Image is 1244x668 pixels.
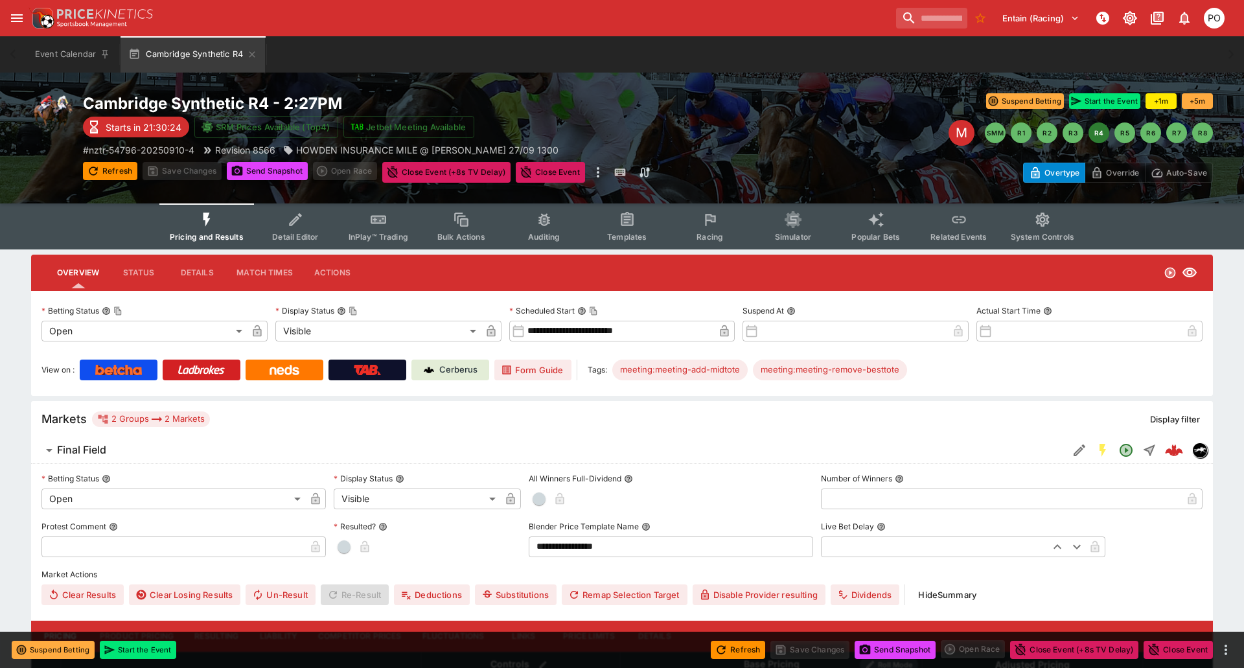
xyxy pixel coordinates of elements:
[57,21,127,27] img: Sportsbook Management
[1146,6,1169,30] button: Documentation
[1200,4,1228,32] button: Philip OConnor
[89,621,184,652] button: Product Pricing
[1165,441,1183,459] div: ce4f3025-5e5a-49fb-a1e3-763704f95b2e
[753,360,907,380] div: Betting Target: cerberus
[102,474,111,483] button: Betting Status
[303,257,362,288] button: Actions
[41,305,99,316] p: Betting Status
[178,365,225,375] img: Ladbrokes
[41,411,87,426] h5: Markets
[41,489,305,509] div: Open
[1218,642,1234,658] button: more
[697,232,723,242] span: Racing
[382,162,511,183] button: Close Event (+8s TV Delay)
[170,232,244,242] span: Pricing and Results
[102,306,111,316] button: Betting StatusCopy To Clipboard
[1011,122,1031,143] button: R1
[787,306,796,316] button: Suspend At
[159,203,1085,249] div: Event type filters
[831,584,899,605] button: Dividends
[895,474,904,483] button: Number of Winners
[1118,443,1134,458] svg: Open
[47,257,109,288] button: Overview
[1043,306,1052,316] button: Actual Start Time
[851,232,900,242] span: Popular Bets
[395,474,404,483] button: Display Status
[612,363,748,376] span: meeting:meeting-add-midtote
[97,411,205,427] div: 2 Groups 2 Markets
[949,120,974,146] div: Edit Meeting
[41,360,75,380] label: View on :
[113,306,122,316] button: Copy To Clipboard
[41,473,99,484] p: Betting Status
[41,521,106,532] p: Protest Comment
[1182,93,1213,109] button: +5m
[270,365,299,375] img: Neds
[641,522,651,531] button: Blender Price Template Name
[976,305,1041,316] p: Actual Start Time
[509,305,575,316] p: Scheduled Start
[1114,122,1135,143] button: R5
[1106,166,1139,179] p: Override
[394,584,470,605] button: Deductions
[272,232,318,242] span: Detail Editor
[41,321,247,341] div: Open
[711,641,765,659] button: Refresh
[529,473,621,484] p: All Winners Full-Dividend
[1063,122,1083,143] button: R3
[1023,163,1085,183] button: Overtype
[985,122,1213,143] nav: pagination navigation
[439,363,478,376] p: Cerberus
[612,360,748,380] div: Betting Target: cerberus
[775,232,811,242] span: Simulator
[743,305,784,316] p: Suspend At
[83,93,648,113] h2: Copy To Clipboard
[970,8,991,29] button: No Bookmarks
[1085,163,1145,183] button: Override
[334,489,500,509] div: Visible
[83,143,194,157] p: Copy To Clipboard
[588,360,607,380] label: Tags:
[529,521,639,532] p: Blender Price Template Name
[1138,439,1161,462] button: Straight
[1166,166,1207,179] p: Auto-Save
[308,621,412,652] button: Competitor Prices
[475,584,557,605] button: Substitutions
[1142,409,1208,430] button: Display filter
[896,8,967,29] input: search
[31,437,1068,463] button: Final Field
[589,306,598,316] button: Copy To Clipboard
[1145,163,1213,183] button: Auto-Save
[246,584,315,605] button: Un-Result
[249,621,308,652] button: Liability
[424,365,434,375] img: Cerberus
[57,9,153,19] img: PriceKinetics
[1144,641,1213,659] button: Close Event
[1192,443,1208,458] div: nztr
[1037,122,1057,143] button: R2
[1091,439,1114,462] button: SGM Enabled
[930,232,987,242] span: Related Events
[1161,437,1187,463] a: ce4f3025-5e5a-49fb-a1e3-763704f95b2e
[334,473,393,484] p: Display Status
[27,36,118,73] button: Event Calendar
[693,584,825,605] button: Disable Provider resulting
[1164,266,1177,279] svg: Open
[624,474,633,483] button: All Winners Full-Dividend
[607,232,647,242] span: Templates
[553,621,625,652] button: Price Limits
[378,522,387,531] button: Resulted?
[412,621,495,652] button: Fluctuations
[227,162,308,180] button: Send Snapshot
[625,621,684,652] button: Details
[349,306,358,316] button: Copy To Clipboard
[41,584,124,605] button: Clear Results
[354,365,381,375] img: TabNZ
[494,621,553,652] button: Links
[275,321,481,341] div: Visible
[494,360,571,380] a: Form Guide
[121,36,265,73] button: Cambridge Synthetic R4
[31,93,73,135] img: horse_racing.png
[1166,122,1187,143] button: R7
[1044,166,1079,179] p: Overtype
